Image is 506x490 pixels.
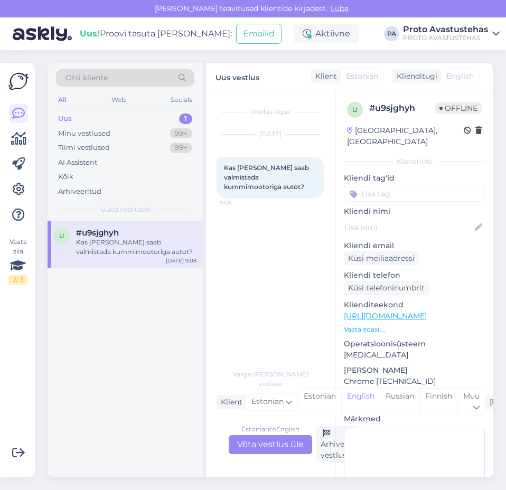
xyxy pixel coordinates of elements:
[369,102,435,115] div: # u9sjghyh
[311,71,337,82] div: Klient
[344,338,485,350] p: Operatsioonisüsteem
[58,172,73,182] div: Kõik
[347,125,464,147] div: [GEOGRAPHIC_DATA], [GEOGRAPHIC_DATA]
[109,93,128,107] div: Web
[380,389,419,416] div: Russian
[217,397,242,408] div: Klient
[403,25,500,42] a: Proto AvastustehasPROTO AVASTUSTEHAS
[58,128,110,139] div: Minu vestlused
[80,27,232,40] div: Proovi tasuta [PERSON_NAME]:
[58,157,97,168] div: AI Assistent
[344,299,485,310] p: Klienditeekond
[294,24,359,43] div: Aktiivne
[344,376,485,387] p: Chrome [TECHNICAL_ID]
[217,107,324,117] div: Vestlus algas
[170,128,192,139] div: 99+
[59,232,64,240] span: u
[392,71,437,82] div: Klienditugi
[76,238,196,257] div: Kas [PERSON_NAME] saab valmistada kummimootoriga autot?
[344,157,485,166] div: Kliendi info
[344,281,429,295] div: Küsi telefoninumbrit
[352,106,358,114] span: u
[76,228,119,238] span: #u9sjghyh
[446,71,474,82] span: English
[168,93,194,107] div: Socials
[316,426,358,463] div: Arhiveeri vestlus
[463,391,480,401] span: Muu
[344,413,485,425] p: Märkmed
[344,365,485,376] p: [PERSON_NAME]
[241,425,299,434] div: Estonian to English
[344,206,485,217] p: Kliendi nimi
[384,26,399,41] div: PA
[229,435,312,454] div: Võta vestlus üle
[344,350,485,361] p: [MEDICAL_DATA]
[403,25,488,34] div: Proto Avastustehas
[344,270,485,281] p: Kliendi telefon
[344,251,419,266] div: Küsi meiliaadressi
[344,222,473,233] input: Lisa nimi
[344,240,485,251] p: Kliendi email
[56,93,68,107] div: All
[344,186,485,202] input: Lisa tag
[403,34,488,42] div: PROTO AVASTUSTEHAS
[435,102,482,114] span: Offline
[8,237,27,285] div: Vaata siia
[327,4,352,13] span: Luba
[346,71,378,82] span: Estonian
[58,114,72,124] div: Uus
[236,24,282,44] button: Emailid
[65,72,108,83] span: Otsi kliente
[179,114,192,124] div: 1
[341,389,380,416] div: English
[170,143,192,153] div: 99+
[58,186,101,197] div: Arhiveeritud
[80,29,100,39] b: Uus!
[217,370,324,389] div: Valige [PERSON_NAME] vastake
[8,71,29,91] img: Askly Logo
[8,275,27,285] div: 2 / 3
[101,205,150,214] span: Uued vestlused
[419,389,457,416] div: Finnish
[166,257,196,265] div: [DATE] 9:08
[251,396,284,408] span: Estonian
[58,143,110,153] div: Tiimi vestlused
[344,173,485,184] p: Kliendi tag'id
[224,164,311,191] span: Kas [PERSON_NAME] saab valmistada kummimootoriga autot?
[298,389,341,416] div: Estonian
[344,325,485,334] p: Vaata edasi ...
[215,69,259,83] label: Uus vestlus
[344,311,427,321] a: [URL][DOMAIN_NAME]
[220,199,259,206] span: 9:08
[217,129,324,139] div: [DATE]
